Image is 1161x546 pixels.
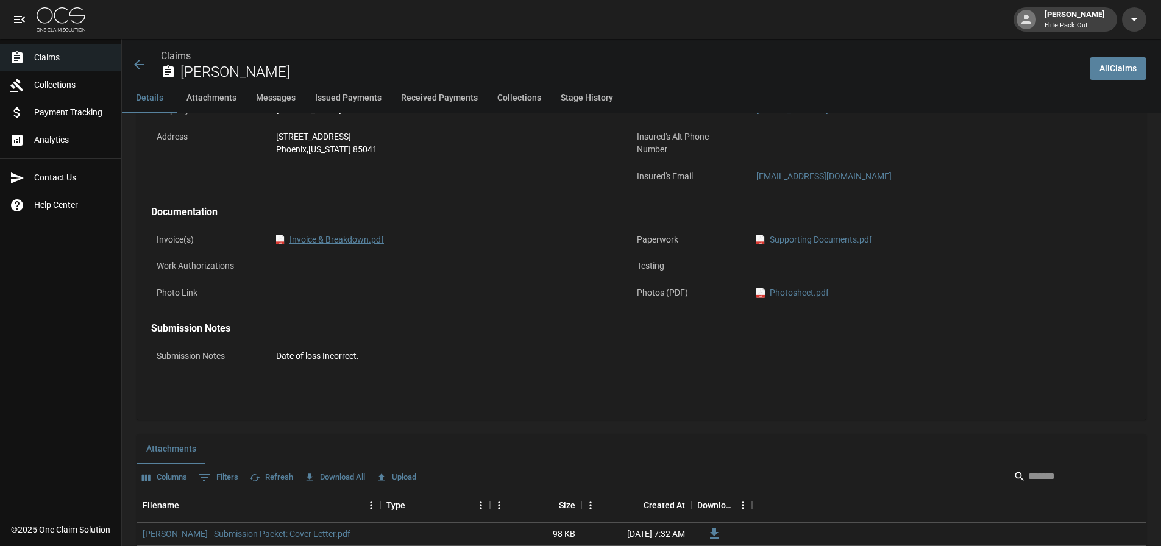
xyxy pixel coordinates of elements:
span: Collections [34,79,112,91]
button: Refresh [246,468,296,487]
a: pdfInvoice & Breakdown.pdf [276,233,384,246]
p: Submission Notes [151,344,261,368]
p: Insured's Email [631,165,741,188]
div: Type [380,488,490,522]
button: Menu [734,496,752,514]
p: Invoice(s) [151,228,261,252]
span: Analytics [34,133,112,146]
a: Claims [161,50,191,62]
div: Filename [137,488,380,522]
a: pdfPhotosheet.pdf [756,286,829,299]
div: - [276,286,611,299]
div: Search [1014,467,1144,489]
div: Size [559,488,575,522]
span: Payment Tracking [34,106,112,119]
p: Photo Link [151,281,261,305]
div: Size [490,488,581,522]
div: - [276,260,611,272]
div: Download [697,488,734,522]
span: Claims [34,51,112,64]
button: Upload [373,468,419,487]
img: ocs-logo-white-transparent.png [37,7,85,32]
div: Created At [644,488,685,522]
div: Created At [581,488,691,522]
div: Phoenix , [US_STATE] 85041 [276,143,611,156]
p: Photos (PDF) [631,281,741,305]
div: [DATE] 7:32 AM [581,523,691,546]
h4: Submission Notes [151,322,1097,335]
button: Received Payments [391,83,488,113]
p: Work Authorizations [151,254,261,278]
div: - [756,130,1092,143]
button: Details [122,83,177,113]
button: Menu [490,496,508,514]
p: Address [151,125,261,149]
button: Attachments [137,434,206,464]
div: Download [691,488,752,522]
div: related-list tabs [137,434,1146,464]
button: Issued Payments [305,83,391,113]
a: pdfSupporting Documents.pdf [756,233,872,246]
button: Menu [472,496,490,514]
nav: breadcrumb [161,49,1080,63]
button: Collections [488,83,551,113]
span: Help Center [34,199,112,211]
p: Paperwork [631,228,741,252]
div: Date of loss Incorrect. [276,350,1092,363]
span: Contact Us [34,171,112,184]
button: Select columns [139,468,190,487]
p: Testing [631,254,741,278]
p: Insured's Alt Phone Number [631,125,741,161]
h2: [PERSON_NAME] [180,63,1080,81]
button: Menu [362,496,380,514]
a: [PERSON_NAME] - Submission Packet: Cover Letter.pdf [143,528,350,540]
button: Attachments [177,83,246,113]
div: 98 KB [490,523,581,546]
div: © 2025 One Claim Solution [11,523,110,536]
div: anchor tabs [122,83,1161,113]
button: Messages [246,83,305,113]
p: Elite Pack Out [1045,21,1105,31]
a: AllClaims [1090,57,1146,80]
div: [STREET_ADDRESS] [276,130,611,143]
button: Stage History [551,83,623,113]
div: Filename [143,488,179,522]
div: Type [386,488,405,522]
a: [EMAIL_ADDRESS][DOMAIN_NAME] [756,171,892,181]
h4: Documentation [151,206,1097,218]
button: open drawer [7,7,32,32]
button: Download All [301,468,368,487]
div: [PERSON_NAME] [1040,9,1110,30]
button: Show filters [195,468,241,487]
button: Menu [581,496,600,514]
div: - [756,260,1092,272]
